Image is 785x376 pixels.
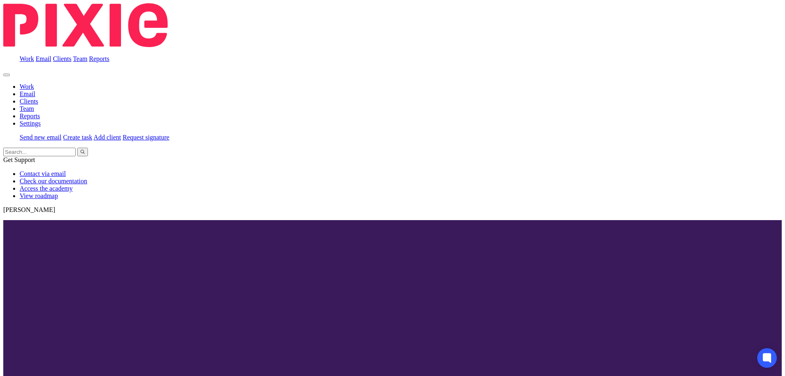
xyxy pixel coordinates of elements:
[20,185,73,192] a: Access the academy
[20,83,34,90] a: Work
[20,98,38,105] a: Clients
[3,206,782,214] p: [PERSON_NAME]
[20,120,41,127] a: Settings
[77,148,88,156] button: Search
[3,156,35,163] span: Get Support
[123,134,169,141] a: Request signature
[20,113,40,119] a: Reports
[20,178,87,185] a: Check our documentation
[20,170,66,177] a: Contact via email
[63,134,92,141] a: Create task
[20,105,34,112] a: Team
[89,55,110,62] a: Reports
[20,134,61,141] a: Send new email
[36,55,51,62] a: Email
[20,192,58,199] a: View roadmap
[53,55,71,62] a: Clients
[3,148,76,156] input: Search
[3,3,168,47] img: Pixie
[20,55,34,62] a: Work
[94,134,121,141] a: Add client
[73,55,87,62] a: Team
[20,90,35,97] a: Email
